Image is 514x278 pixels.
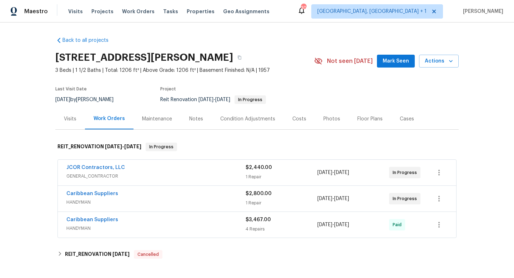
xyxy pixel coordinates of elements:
a: Caribbean Suppliers [66,191,118,196]
span: Paid [393,221,404,228]
span: [DATE] [124,144,141,149]
span: [DATE] [334,222,349,227]
span: HANDYMAN [66,199,246,206]
span: - [317,221,349,228]
div: Visits [64,115,76,123]
span: - [317,169,349,176]
span: GENERAL_CONTRACTOR [66,173,246,180]
span: [PERSON_NAME] [460,8,503,15]
span: [GEOGRAPHIC_DATA], [GEOGRAPHIC_DATA] + 1 [317,8,427,15]
span: Reit Renovation [160,97,266,102]
span: - [105,144,141,149]
span: [DATE] [198,97,213,102]
span: Last Visit Date [55,87,87,91]
span: Geo Assignments [223,8,269,15]
span: Actions [425,57,453,66]
span: [DATE] [317,170,332,175]
div: Work Orders [94,115,125,122]
div: by [PERSON_NAME] [55,95,122,104]
span: Projects [91,8,114,15]
span: Visits [68,8,83,15]
span: Not seen [DATE] [327,58,373,65]
span: 3 Beds | 1 1/2 Baths | Total: 1206 ft² | Above Grade: 1206 ft² | Basement Finished: N/A | 1957 [55,67,314,74]
span: In Progress [393,169,420,176]
span: [DATE] [334,170,349,175]
div: REIT_RENOVATION [DATE]Cancelled [55,246,459,263]
div: 1 Repair [246,199,317,207]
span: [DATE] [317,222,332,227]
span: [DATE] [112,252,130,257]
span: Properties [187,8,215,15]
span: Work Orders [122,8,155,15]
span: Tasks [163,9,178,14]
div: Condition Adjustments [220,115,275,123]
span: In Progress [235,98,265,102]
a: Back to all projects [55,37,124,44]
span: Mark Seen [383,57,409,66]
span: In Progress [146,143,176,150]
span: $2,800.00 [246,191,272,196]
span: - [198,97,230,102]
span: [DATE] [105,144,122,149]
div: Photos [323,115,340,123]
button: Copy Address [233,51,246,64]
span: [DATE] [334,196,349,201]
div: 30 [301,4,306,11]
span: [DATE] [215,97,230,102]
div: Costs [292,115,306,123]
span: Maestro [24,8,48,15]
h2: [STREET_ADDRESS][PERSON_NAME] [55,54,233,61]
div: 4 Repairs [246,225,317,233]
span: In Progress [393,195,420,202]
span: - [317,195,349,202]
button: Actions [419,55,459,68]
div: Cases [400,115,414,123]
span: Project [160,87,176,91]
div: REIT_RENOVATION [DATE]-[DATE]In Progress [55,135,459,158]
a: Caribbean Suppliers [66,217,118,222]
h6: REIT_RENOVATION [57,143,141,151]
a: JCOR Contractors, LLC [66,165,125,170]
span: [DATE] [55,97,70,102]
span: $3,467.00 [246,217,271,222]
div: Notes [189,115,203,123]
div: 1 Repair [246,173,317,180]
button: Mark Seen [377,55,415,68]
div: Maintenance [142,115,172,123]
span: [DATE] [317,196,332,201]
span: HANDYMAN [66,225,246,232]
span: Cancelled [135,251,162,258]
h6: REIT_RENOVATION [65,250,130,259]
span: $2,440.00 [246,165,272,170]
div: Floor Plans [357,115,383,123]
